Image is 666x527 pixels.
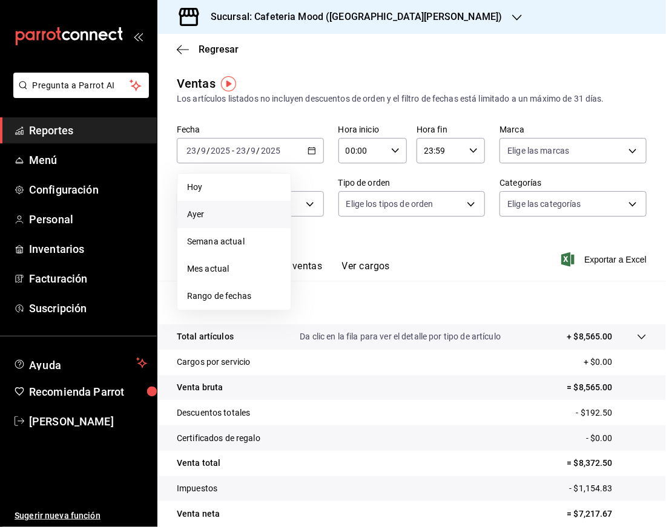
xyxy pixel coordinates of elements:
[15,509,147,522] span: Sugerir nueva función
[133,31,143,41] button: open_drawer_menu
[177,126,324,134] label: Fecha
[177,356,251,368] p: Cargos por servicio
[187,290,281,303] span: Rango de fechas
[13,73,149,98] button: Pregunta a Parrot AI
[586,432,647,445] p: - $0.00
[187,181,281,194] span: Hoy
[564,252,647,267] button: Exportar a Excel
[210,146,231,155] input: ----
[342,260,391,281] button: Ver cargos
[507,198,581,210] span: Elige las categorías
[275,260,323,281] button: Ver ventas
[29,413,147,430] span: [PERSON_NAME]
[567,508,647,520] p: = $7,217.67
[187,208,281,221] span: Ayer
[177,407,250,419] p: Descuentos totales
[29,211,147,227] span: Personal
[206,146,210,155] span: /
[417,126,485,134] label: Hora fin
[499,179,647,188] label: Categorías
[201,10,503,24] h3: Sucursal: Cafeteria Mood ([GEOGRAPHIC_DATA][PERSON_NAME])
[199,44,239,55] span: Regresar
[177,508,220,520] p: Venta neta
[177,74,216,93] div: Ventas
[260,146,281,155] input: ----
[29,384,147,400] span: Recomienda Parrot
[177,432,260,445] p: Certificados de regalo
[186,146,197,155] input: --
[197,146,200,155] span: /
[338,179,486,188] label: Tipo de orden
[507,145,569,157] span: Elige las marcas
[346,198,434,210] span: Elige los tipos de orden
[187,235,281,248] span: Semana actual
[177,330,234,343] p: Total artículos
[177,457,220,470] p: Venta total
[177,482,217,495] p: Impuestos
[257,146,260,155] span: /
[29,241,147,257] span: Inventarios
[567,457,647,470] p: = $8,372.50
[584,356,647,368] p: + $0.00
[29,122,147,139] span: Reportes
[177,44,239,55] button: Regresar
[200,146,206,155] input: --
[236,146,246,155] input: --
[300,330,501,343] p: Da clic en la fila para ver el detalle por tipo de artículo
[251,146,257,155] input: --
[196,260,390,281] div: navigation tabs
[576,407,647,419] p: - $192.50
[33,79,130,92] span: Pregunta a Parrot AI
[246,146,250,155] span: /
[29,270,147,287] span: Facturación
[187,263,281,275] span: Mes actual
[177,295,647,310] p: Resumen
[567,330,613,343] p: + $8,565.00
[177,93,647,105] div: Los artículos listados no incluyen descuentos de orden y el filtro de fechas está limitado a un m...
[177,381,223,394] p: Venta bruta
[221,76,236,91] img: Tooltip marker
[8,88,149,100] a: Pregunta a Parrot AI
[29,356,131,370] span: Ayuda
[499,126,647,134] label: Marca
[567,381,647,394] p: = $8,565.00
[338,126,407,134] label: Hora inicio
[29,182,147,198] span: Configuración
[232,146,234,155] span: -
[29,152,147,168] span: Menú
[29,300,147,316] span: Suscripción
[570,482,647,495] p: - $1,154.83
